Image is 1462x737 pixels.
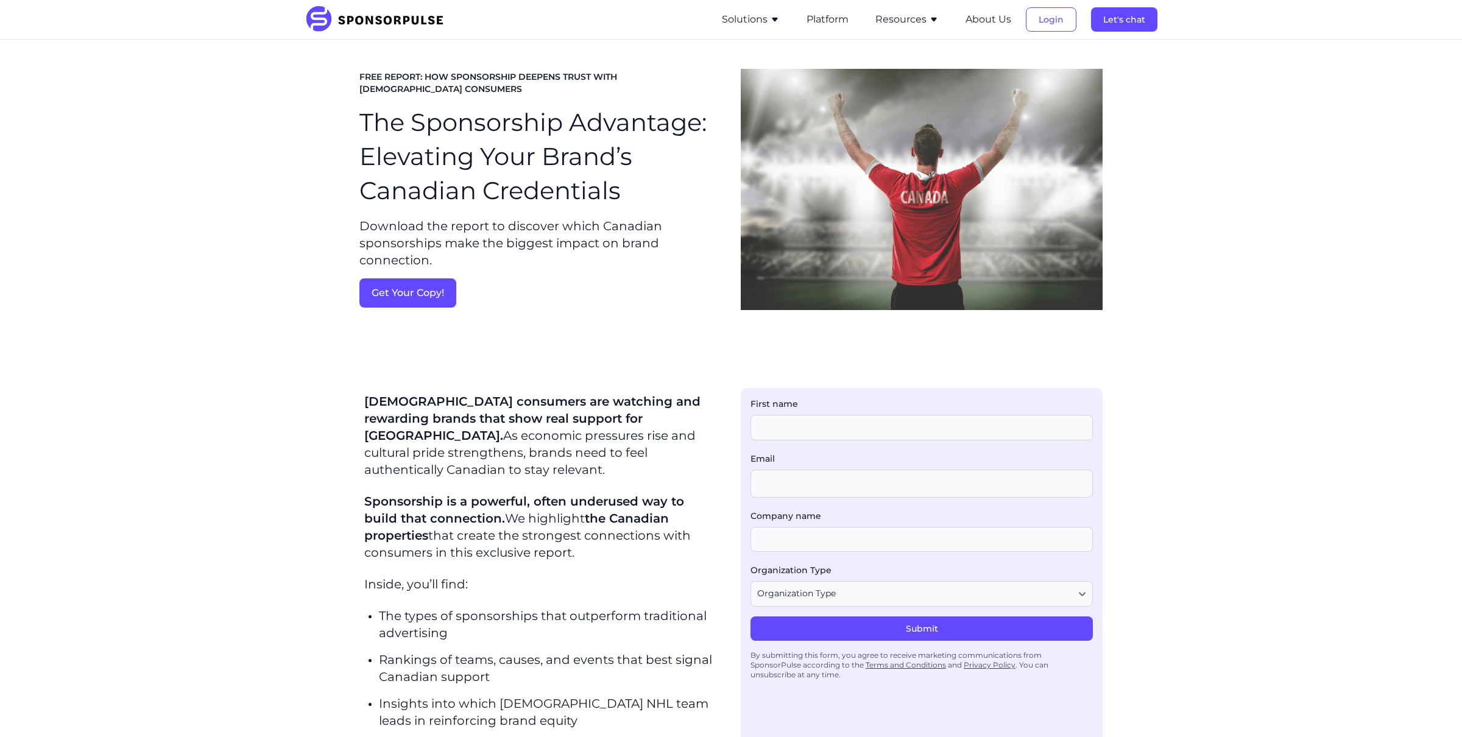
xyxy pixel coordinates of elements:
label: Company name [750,510,1093,522]
button: Submit [750,616,1093,641]
button: Let's chat [1091,7,1157,32]
img: Photo courtesy of Canva [741,69,1103,310]
button: Resources [875,12,939,27]
a: Privacy Policy [964,660,1015,669]
p: As economic pressures rise and cultural pride strengthens, brands need to feel authentically Cana... [364,393,716,478]
label: Email [750,453,1093,465]
img: SponsorPulse [305,6,453,33]
p: Rankings of teams, causes, and events that best signal Canadian support [379,651,716,685]
a: Login [1026,14,1076,25]
p: We highlight that create the strongest connections with consumers in this exclusive report. [364,493,716,561]
p: Download the report to discover which Canadian sponsorships make the biggest impact on brand conn... [359,217,721,269]
iframe: Chat Widget [1401,679,1462,737]
button: Platform [807,12,849,27]
button: Get Your Copy! [359,278,456,308]
button: Login [1026,7,1076,32]
button: Solutions [722,12,780,27]
span: FREE REPORT: HOW SPONSORSHIP DEEPENS TRUST WITH [DEMOGRAPHIC_DATA] CONSUMERS [359,71,721,95]
label: First name [750,398,1093,410]
a: Terms and Conditions [866,660,946,669]
h1: The Sponsorship Advantage: Elevating Your Brand’s Canadian Credentials [359,105,721,208]
p: Inside, you’ll find: [364,576,716,593]
a: Platform [807,14,849,25]
a: Let's chat [1091,14,1157,25]
p: Insights into which [DEMOGRAPHIC_DATA] NHL team leads in reinforcing brand equity [379,695,716,729]
span: [DEMOGRAPHIC_DATA] consumers are watching and rewarding brands that show real support for [GEOGRA... [364,394,701,443]
span: Sponsorship is a powerful, often underused way to build that connection. [364,494,684,526]
button: About Us [966,12,1011,27]
a: About Us [966,14,1011,25]
a: Get Your Copy! [359,278,721,308]
p: The types of sponsorships that outperform traditional advertising [379,607,716,641]
div: By submitting this form, you agree to receive marketing communications from SponsorPulse accordin... [750,646,1093,685]
label: Organization Type [750,564,1093,576]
